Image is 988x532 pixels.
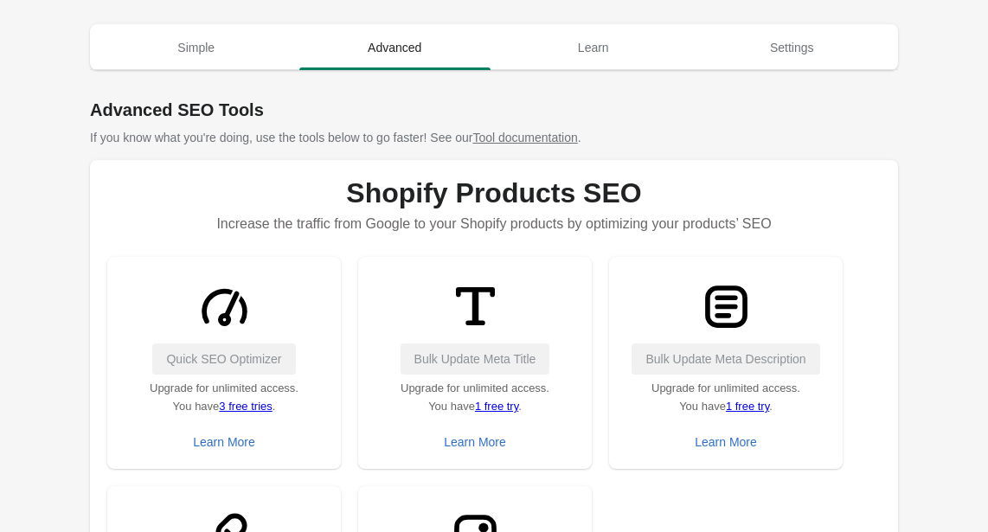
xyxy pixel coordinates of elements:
[693,25,892,70] button: Settings
[107,177,881,208] h1: Shopify Products SEO
[186,426,262,458] button: Learn More
[193,435,255,449] div: Learn More
[97,25,296,70] button: Simple
[696,32,889,63] span: Settings
[443,274,508,339] img: TitleMinor-8a5de7e115299b8c2b1df9b13fb5e6d228e26d13b090cf20654de1eaf9bee786.svg
[107,208,881,240] p: Increase the traffic from Google to your Shopify products by optimizing your products’ SEO
[695,435,757,449] div: Learn More
[726,400,769,413] a: 1 free try
[100,32,292,63] span: Simple
[150,381,298,413] span: Upgrade for unlimited access. You have .
[475,400,518,413] a: 1 free try
[437,426,513,458] button: Learn More
[494,25,693,70] button: Learn
[296,25,495,70] button: Advanced
[472,131,577,144] a: Tool documentation
[694,274,759,339] img: TextBlockMajor-3e13e55549f1fe4aa18089e576148c69364b706dfb80755316d4ac7f5c51f4c3.svg
[219,400,272,413] a: 3 free tries
[444,435,506,449] div: Learn More
[90,129,898,146] p: If you know what you're doing, use the tools below to go faster! See our .
[192,274,257,339] img: GaugeMajor-1ebe3a4f609d70bf2a71c020f60f15956db1f48d7107b7946fc90d31709db45e.svg
[90,98,898,122] h1: Advanced SEO Tools
[299,32,491,63] span: Advanced
[497,32,690,63] span: Learn
[651,381,800,413] span: Upgrade for unlimited access. You have .
[401,381,549,413] span: Upgrade for unlimited access. You have .
[688,426,764,458] button: Learn More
